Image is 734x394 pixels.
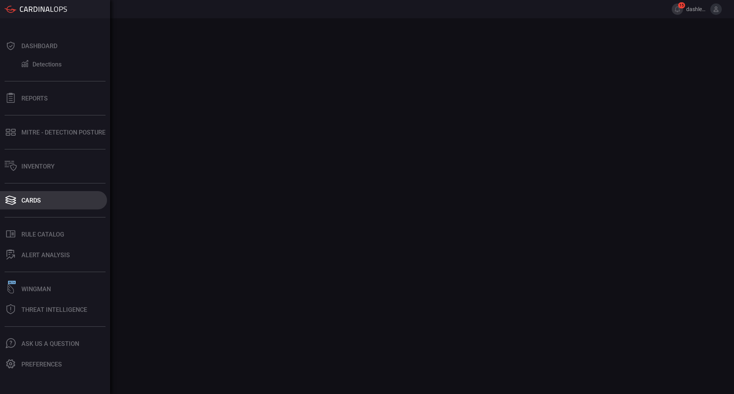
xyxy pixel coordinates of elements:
[21,361,62,368] div: Preferences
[21,129,106,136] div: MITRE - Detection Posture
[32,61,62,68] div: Detections
[21,285,51,293] div: Wingman
[21,197,41,204] div: Cards
[672,3,683,15] button: 15
[21,42,57,50] div: Dashboard
[21,95,48,102] div: Reports
[21,163,55,170] div: Inventory
[21,231,64,238] div: Rule Catalog
[21,306,87,313] div: Threat Intelligence
[21,340,79,347] div: Ask Us A Question
[21,251,70,259] div: ALERT ANALYSIS
[678,2,685,8] span: 15
[686,6,707,12] span: dashley.[PERSON_NAME]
